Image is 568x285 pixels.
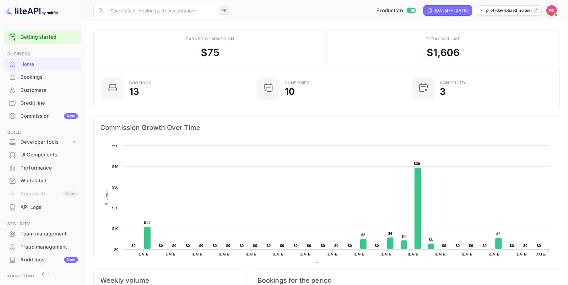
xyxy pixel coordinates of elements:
[219,6,229,15] div: ⌘K
[129,87,139,96] div: 13
[273,252,285,256] text: [DATE]
[4,58,81,70] a: Home
[138,252,150,256] text: [DATE]
[20,99,78,107] div: Credit line
[354,252,366,256] text: [DATE]
[327,252,339,256] text: [DATE]
[4,129,81,136] span: Build
[546,5,557,16] img: Pilot Dev
[213,244,217,248] text: $0
[112,206,118,210] text: $20
[294,244,298,248] text: $0
[4,84,81,97] div: Customers
[20,112,78,120] div: Commission
[486,8,532,13] p: pilot-dev-b5ae3.nuitee...
[426,36,461,42] div: Total volume
[4,110,81,122] a: CommissionNew
[20,73,78,81] div: Bookings
[4,273,81,280] span: Marketing
[186,36,234,42] div: Earned commission
[172,244,177,248] text: $0
[4,136,81,148] div: Developer tools
[4,110,81,123] div: CommissionNew
[165,252,177,256] text: [DATE]
[20,61,78,68] div: Home
[64,257,78,263] div: New
[361,233,366,237] text: $5
[64,113,78,119] div: New
[534,252,550,256] text: [DATE]…
[300,252,312,256] text: [DATE]
[4,174,81,187] div: Whitelabel
[376,7,403,14] span: Production
[20,151,78,159] div: UI Components
[523,244,528,248] text: $0
[516,252,528,256] text: [DATE]
[112,227,118,231] text: $10
[381,252,393,256] text: [DATE]
[240,244,244,248] text: $0
[4,254,81,266] a: Audit logsNew
[285,81,310,85] div: Confirmed
[414,162,420,166] text: $39
[374,7,418,14] div: Switch to Sandbox mode
[4,51,81,58] span: Business
[4,201,81,214] div: API Logs
[20,138,71,146] div: Developer tools
[388,232,392,235] text: $6
[199,244,203,248] text: $0
[440,87,446,96] div: 3
[144,221,150,225] text: $11
[456,244,460,248] text: $0
[4,71,81,84] div: Bookings
[334,244,339,248] text: $0
[20,243,78,251] div: Fraud management
[253,244,257,248] text: $0
[4,254,81,266] div: Audit logsNew
[307,244,311,248] text: $0
[226,244,230,248] text: $0
[4,97,81,110] div: Credit line
[100,122,553,133] span: Commission Growth Over Time
[20,256,78,264] div: Audit logs
[131,244,136,248] text: $0
[427,45,460,60] div: $ 1,606
[285,87,295,96] div: 10
[20,230,78,238] div: Team management
[4,220,81,228] span: Security
[375,244,379,248] text: $0
[4,97,81,109] a: Credit line
[114,248,118,252] text: $0
[4,84,81,96] a: Customers
[192,252,203,256] text: [DATE]
[4,241,81,254] div: Fraud management
[4,228,81,240] a: Team management
[402,234,406,238] text: $4
[112,165,118,169] text: $40
[4,31,81,44] div: Getting started
[4,149,81,161] a: UI Components
[186,244,190,248] text: $0
[20,204,78,211] div: API Logs
[348,244,352,248] text: $0
[112,185,118,189] text: $30
[510,244,514,248] text: $0
[4,162,81,174] a: Performance
[462,252,474,256] text: [DATE]
[483,244,487,248] text: $0
[280,244,284,248] text: $0
[201,45,219,60] div: $ 75
[469,244,473,248] text: $0
[37,268,49,280] button: Collapse navigation
[435,252,447,256] text: [DATE]
[440,81,465,85] div: CANCELLED
[20,164,78,172] div: Performance
[4,174,81,187] a: Whitelabel
[4,149,81,161] div: UI Components
[429,238,433,242] text: $3
[105,189,109,205] text: Revenue
[112,144,118,148] text: $50
[159,244,163,248] text: $0
[496,232,501,236] text: $6
[4,71,81,83] a: Bookings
